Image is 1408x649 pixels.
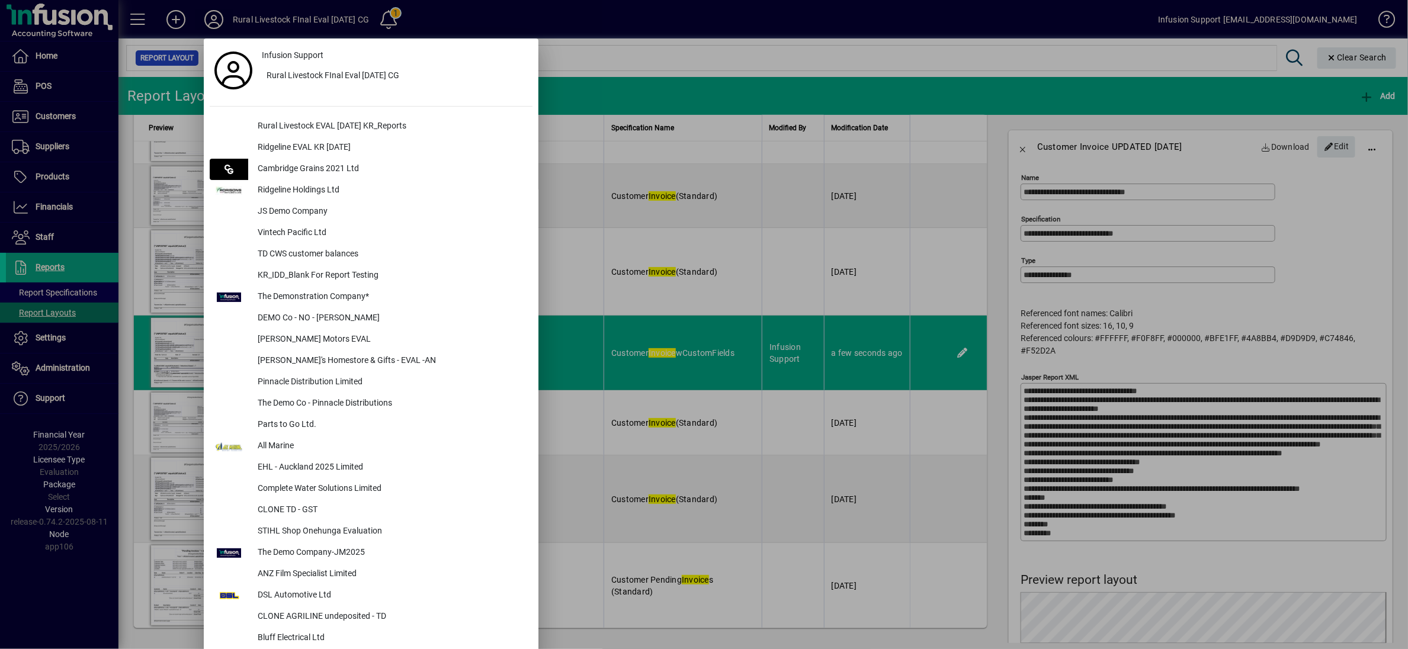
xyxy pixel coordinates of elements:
button: [PERSON_NAME]'s Homestore & Gifts - EVAL -AN [210,351,533,372]
div: DEMO Co - NO - [PERSON_NAME] [248,308,533,329]
div: [PERSON_NAME] Motors EVAL [248,329,533,351]
div: CLONE TD - GST [248,500,533,521]
button: Ridgeline Holdings Ltd [210,180,533,201]
button: Bluff Electrical Ltd [210,628,533,649]
button: Cambridge Grains 2021 Ltd [210,159,533,180]
button: [PERSON_NAME] Motors EVAL [210,329,533,351]
div: The Demo Company-JM2025 [248,542,533,564]
div: Ridgeline Holdings Ltd [248,180,533,201]
div: CLONE AGRILINE undeposited - TD [248,606,533,628]
a: Infusion Support [257,44,533,66]
div: The Demonstration Company* [248,287,533,308]
button: Parts to Go Ltd. [210,415,533,436]
div: [PERSON_NAME]'s Homestore & Gifts - EVAL -AN [248,351,533,372]
button: CLONE TD - GST [210,500,533,521]
button: Pinnacle Distribution Limited [210,372,533,393]
div: Ridgeline EVAL KR [DATE] [248,137,533,159]
button: DSL Automotive Ltd [210,585,533,606]
button: The Demonstration Company* [210,287,533,308]
button: Rural Livestock FInal Eval [DATE] CG [257,66,533,87]
button: DEMO Co - NO - [PERSON_NAME] [210,308,533,329]
div: Pinnacle Distribution Limited [248,372,533,393]
button: Rural Livestock EVAL [DATE] KR_Reports [210,116,533,137]
div: Complete Water Solutions Limited [248,478,533,500]
button: Vintech Pacific Ltd [210,223,533,244]
a: Profile [210,60,257,81]
button: The Demo Company-JM2025 [210,542,533,564]
button: The Demo Co - Pinnacle Distributions [210,393,533,415]
div: JS Demo Company [248,201,533,223]
div: TD CWS customer balances [248,244,533,265]
button: Complete Water Solutions Limited [210,478,533,500]
div: Cambridge Grains 2021 Ltd [248,159,533,180]
button: ANZ Film Specialist Limited [210,564,533,585]
div: Rural Livestock EVAL [DATE] KR_Reports [248,116,533,137]
button: JS Demo Company [210,201,533,223]
button: STIHL Shop Onehunga Evaluation [210,521,533,542]
div: The Demo Co - Pinnacle Distributions [248,393,533,415]
div: ANZ Film Specialist Limited [248,564,533,585]
button: KR_IDD_Blank For Report Testing [210,265,533,287]
button: EHL - Auckland 2025 Limited [210,457,533,478]
div: EHL - Auckland 2025 Limited [248,457,533,478]
button: Ridgeline EVAL KR [DATE] [210,137,533,159]
span: Infusion Support [262,49,323,62]
div: Vintech Pacific Ltd [248,223,533,244]
div: STIHL Shop Onehunga Evaluation [248,521,533,542]
div: KR_IDD_Blank For Report Testing [248,265,533,287]
div: DSL Automotive Ltd [248,585,533,606]
div: All Marine [248,436,533,457]
button: TD CWS customer balances [210,244,533,265]
button: All Marine [210,436,533,457]
div: Bluff Electrical Ltd [248,628,533,649]
button: CLONE AGRILINE undeposited - TD [210,606,533,628]
div: Parts to Go Ltd. [248,415,533,436]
